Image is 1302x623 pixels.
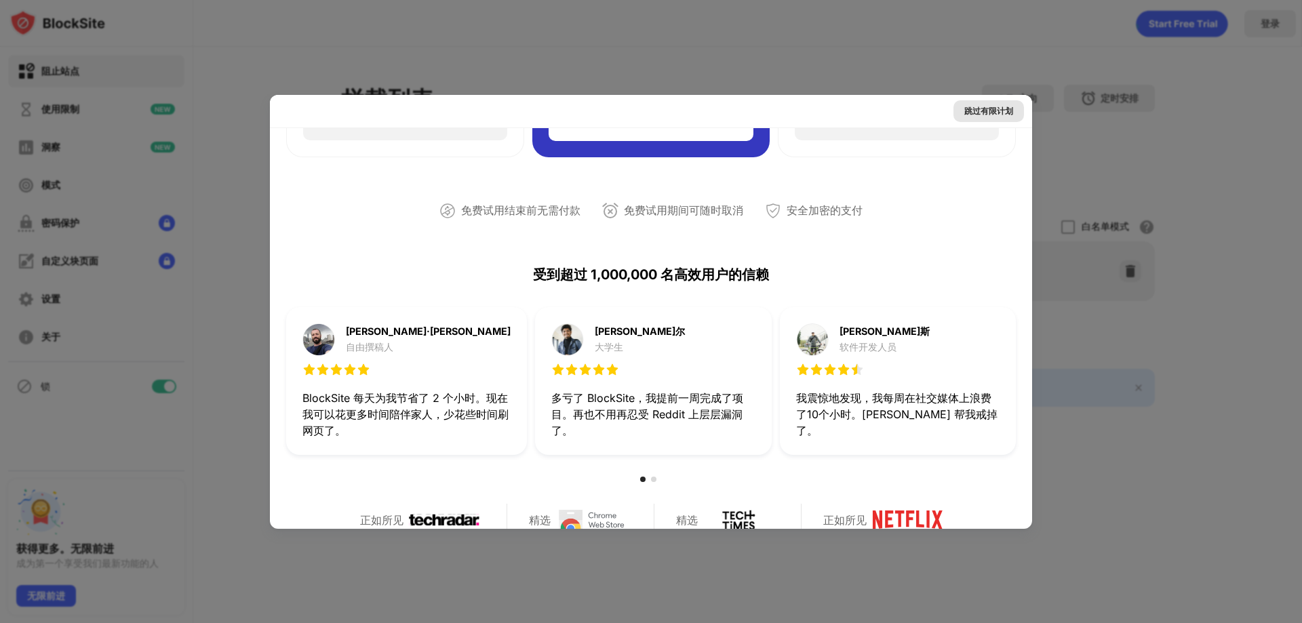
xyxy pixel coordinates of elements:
[316,363,330,376] img: 星星
[360,513,403,527] font: 正如所见
[302,323,335,356] img: testimonial-purchase-1.jpg
[409,510,479,530] img: 技术雷达
[796,391,998,437] font: 我震惊地发现，我每周在社交媒体上浪费了10个小时。[PERSON_NAME] 帮我戒掉了。
[606,363,619,376] img: 星星
[357,363,370,376] img: 星星
[533,266,769,283] font: 受到超过 1,000,000 名高效用户的信赖
[330,363,343,376] img: 星星
[823,513,867,527] font: 正如所见
[964,106,1013,116] font: 跳过有限计划
[302,363,316,376] img: 星星
[796,323,829,356] img: testimonial-purchase-3.jpg
[461,203,580,217] font: 免费试用结束前无需付款
[676,513,698,527] font: 精选
[837,363,850,376] img: 星星
[810,363,823,376] img: 星星
[346,341,393,353] font: 自由撰稿人
[343,363,357,376] img: 星星
[592,363,606,376] img: 星星
[765,203,781,219] img: 担保付款
[302,391,509,437] font: BlockSite 每天为我节省了 2 个小时。现在我可以花更多时间陪伴家人，少花些时间刷网页了。
[840,341,896,353] font: 软件开发人员
[595,341,623,353] font: 大学生
[346,325,511,337] font: [PERSON_NAME]·[PERSON_NAME]
[556,510,627,530] img: chrome 网上商店徽标
[578,363,592,376] img: 星星
[565,363,578,376] img: 星星
[703,510,774,530] img: 科技时报
[872,510,943,530] img: netflix 徽标
[529,513,551,527] font: 精选
[787,203,863,217] font: 安全加密的支付
[439,203,456,219] img: 不付款
[551,323,584,356] img: testimonial-purchase-2.jpg
[823,363,837,376] img: 星星
[624,203,743,217] font: 免费试用期间可随时取消
[850,363,864,376] img: 星星
[840,325,930,337] font: [PERSON_NAME]斯
[796,363,810,376] img: 星星
[602,203,618,219] img: 随时取消
[551,363,565,376] img: 星星
[595,325,685,337] font: [PERSON_NAME]尔
[551,391,743,437] font: 多亏了 BlockSite，我提前一周完成了项目。再也不用再忍受 Reddit 上层层漏洞了。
